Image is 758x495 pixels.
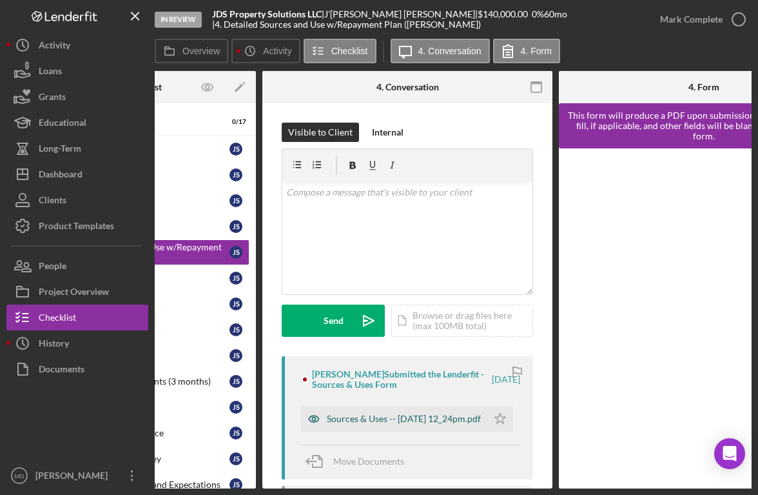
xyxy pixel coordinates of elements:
[301,445,417,478] button: Move Documents
[365,123,410,142] button: Internal
[312,369,490,390] div: [PERSON_NAME] Submitted the Lenderfit - Sources & Uses Form
[229,452,242,465] div: J S
[229,298,242,310] div: J S
[372,123,403,142] div: Internal
[376,82,439,92] div: 4. Conversation
[688,82,719,92] div: 4. Form
[6,305,148,330] button: Checklist
[229,246,242,259] div: J S
[263,46,291,56] label: Activity
[521,46,552,56] label: 4. Form
[212,19,481,30] div: | 4. Detailed Sources and Use w/Repayment Plan ([PERSON_NAME])
[333,456,404,467] span: Move Documents
[32,463,116,492] div: [PERSON_NAME]
[391,39,490,63] button: 4. Conversation
[493,39,560,63] button: 4. Form
[229,168,242,181] div: J S
[6,463,148,489] button: MD[PERSON_NAME]
[6,330,148,356] button: History
[282,123,359,142] button: Visible to Client
[324,305,344,337] div: Send
[327,414,481,424] div: Sources & Uses -- [DATE] 12_24pm.pdf
[532,9,544,19] div: 0 %
[544,9,567,19] div: 60 mo
[304,39,376,63] button: Checklist
[229,478,242,491] div: J S
[223,118,246,126] div: 0 / 17
[229,375,242,388] div: J S
[282,305,385,337] button: Send
[229,427,242,439] div: J S
[39,330,69,359] div: History
[324,9,478,19] div: J'[PERSON_NAME] [PERSON_NAME] |
[229,349,242,362] div: J S
[492,374,520,385] time: 2025-07-03 16:24
[15,472,24,480] text: MD
[155,39,228,63] button: Overview
[39,305,76,334] div: Checklist
[229,143,242,156] div: J S
[229,401,242,414] div: J S
[660,6,723,32] div: Mark Complete
[6,356,148,382] button: Documents
[182,46,220,56] label: Overview
[288,123,353,142] div: Visible to Client
[647,6,752,32] button: Mark Complete
[714,438,745,469] div: Open Intercom Messenger
[231,39,300,63] button: Activity
[301,406,513,432] button: Sources & Uses -- [DATE] 12_24pm.pdf
[229,272,242,285] div: J S
[331,46,368,56] label: Checklist
[418,46,481,56] label: 4. Conversation
[155,12,202,28] div: In Review
[212,8,322,19] b: JDS Property Solutions LLC
[229,220,242,233] div: J S
[39,356,84,385] div: Documents
[229,194,242,207] div: J S
[478,9,532,19] div: $140,000.00
[212,9,324,19] div: |
[229,323,242,336] div: J S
